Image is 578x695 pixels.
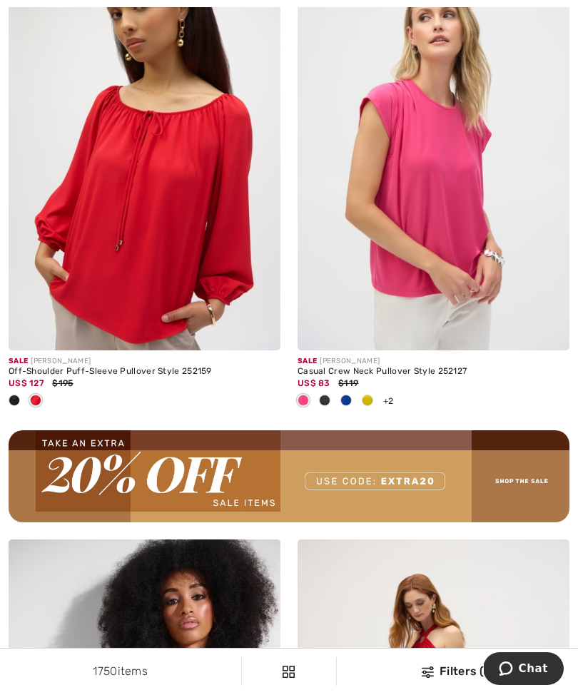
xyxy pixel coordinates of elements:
[357,390,378,413] div: Citrus
[383,396,394,406] span: +2
[9,367,280,377] div: Off-Shoulder Puff-Sleeve Pullover Style 252159
[484,652,564,688] iframe: Opens a widget where you can chat to one of our agents
[25,390,46,413] div: Radiant red
[335,390,357,413] div: Royal Sapphire 163
[9,378,44,388] span: US$ 127
[298,367,569,377] div: Casual Crew Neck Pullover Style 252127
[298,378,330,388] span: US$ 83
[314,390,335,413] div: Black
[345,663,569,680] div: Filters (1)
[293,390,314,413] div: Geranium
[422,666,434,678] img: Filters
[298,356,569,367] div: [PERSON_NAME]
[4,390,25,413] div: Black
[283,666,295,678] img: Filters
[52,378,73,388] span: $195
[9,357,28,365] span: Sale
[338,378,358,388] span: $119
[9,356,280,367] div: [PERSON_NAME]
[93,664,117,678] span: 1750
[298,357,317,365] span: Sale
[9,430,569,522] img: Extra 20% on Sale Items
